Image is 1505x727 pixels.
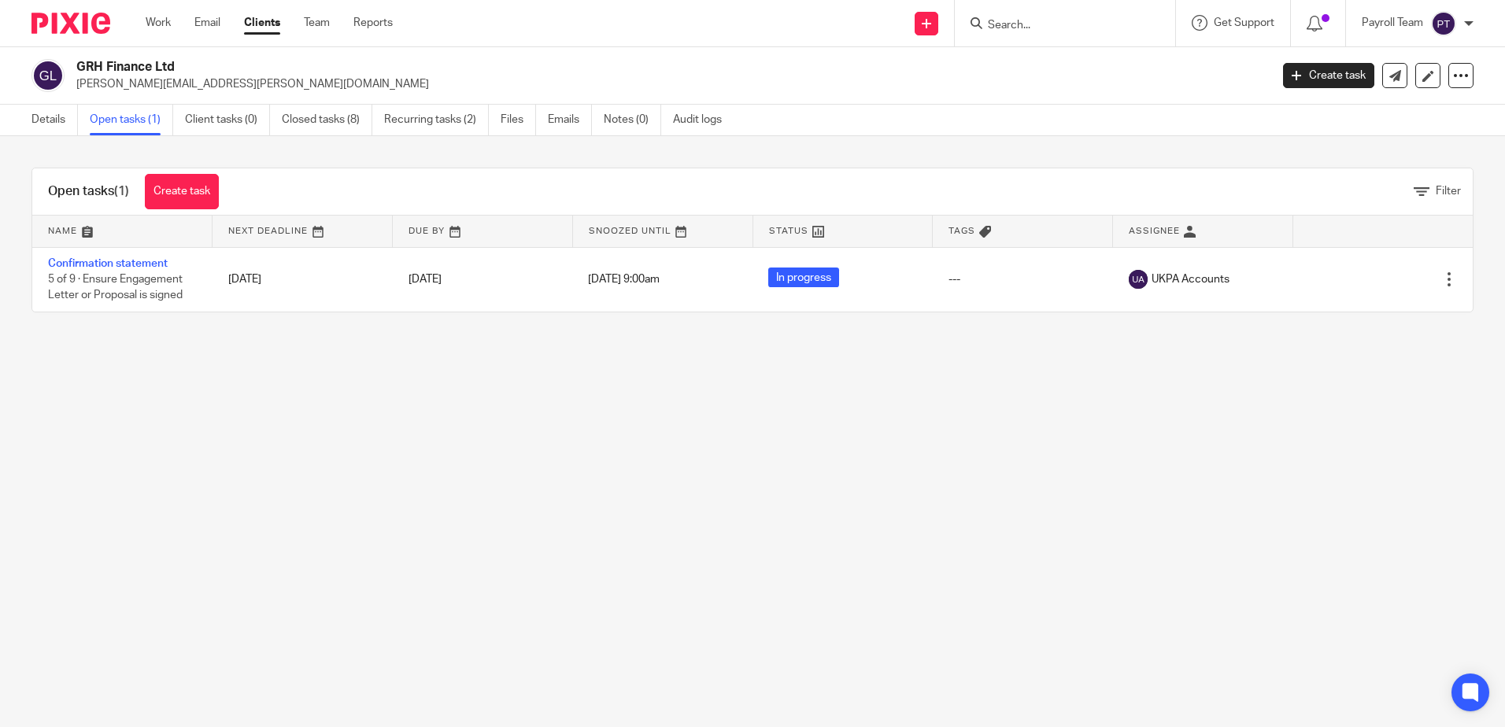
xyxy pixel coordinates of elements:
[769,227,808,235] span: Status
[48,183,129,200] h1: Open tasks
[194,15,220,31] a: Email
[48,274,183,301] span: 5 of 9 · Ensure Engagement Letter or Proposal is signed
[353,15,393,31] a: Reports
[589,227,671,235] span: Snoozed Until
[90,105,173,135] a: Open tasks (1)
[213,247,393,312] td: [DATE]
[145,174,219,209] a: Create task
[1362,15,1423,31] p: Payroll Team
[1129,270,1148,289] img: svg%3E
[768,268,839,287] span: In progress
[501,105,536,135] a: Files
[1152,271,1230,287] span: UKPA Accounts
[282,105,372,135] a: Closed tasks (8)
[31,59,65,92] img: svg%3E
[31,105,78,135] a: Details
[948,227,975,235] span: Tags
[986,19,1128,33] input: Search
[588,274,660,285] span: [DATE] 9:00am
[48,258,168,269] a: Confirmation statement
[548,105,592,135] a: Emails
[244,15,280,31] a: Clients
[1431,11,1456,36] img: svg%3E
[76,59,1022,76] h2: GRH Finance Ltd
[1214,17,1274,28] span: Get Support
[146,15,171,31] a: Work
[384,105,489,135] a: Recurring tasks (2)
[409,274,442,285] span: [DATE]
[114,185,129,197] span: (1)
[304,15,330,31] a: Team
[604,105,661,135] a: Notes (0)
[76,76,1259,92] p: [PERSON_NAME][EMAIL_ADDRESS][PERSON_NAME][DOMAIN_NAME]
[1283,63,1374,88] a: Create task
[948,271,1097,287] div: ---
[673,105,734,135] a: Audit logs
[31,13,110,34] img: Pixie
[185,105,270,135] a: Client tasks (0)
[1436,186,1461,197] span: Filter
